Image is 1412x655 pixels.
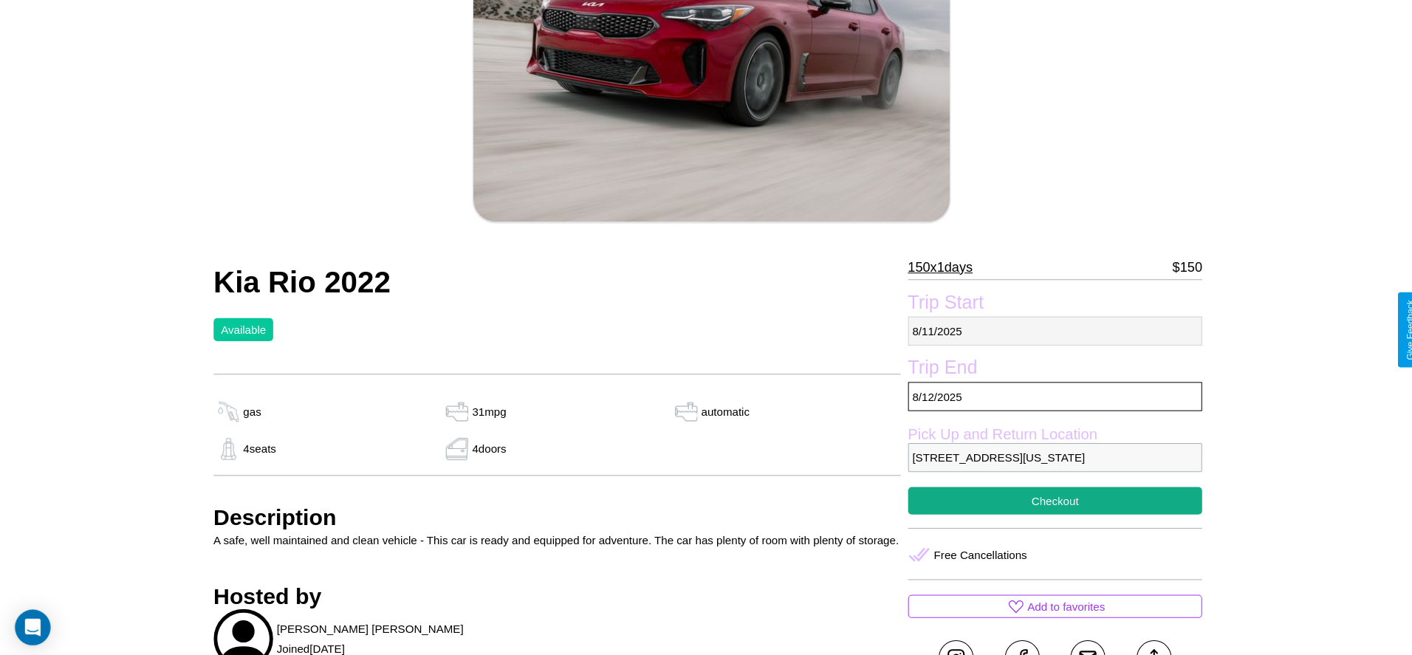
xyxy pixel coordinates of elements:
[901,289,1193,314] label: Trip Start
[15,605,50,640] div: Open Intercom Messenger
[212,397,241,419] img: gas
[1019,591,1096,611] p: Add to favorites
[666,397,696,419] img: gas
[901,314,1193,343] p: 8 / 11 / 2025
[901,422,1193,439] label: Pick Up and Return Location
[1394,298,1405,357] div: Give Feedback
[212,579,894,604] h3: Hosted by
[901,253,965,277] p: 150 x 1 days
[212,501,894,526] h3: Description
[901,483,1193,510] button: Checkout
[212,264,894,297] h2: Kia Rio 2022
[439,434,468,456] img: gas
[275,614,460,634] p: [PERSON_NAME] [PERSON_NAME]
[901,354,1193,379] label: Trip End
[927,541,1019,560] p: Free Cancellations
[696,398,744,418] p: automatic
[901,379,1193,408] p: 8 / 12 / 2025
[468,435,502,455] p: 4 doors
[241,435,274,455] p: 4 seats
[212,526,894,546] p: A safe, well maintained and clean vehicle - This car is ready and equipped for adventure. The car...
[212,434,241,456] img: gas
[219,317,264,337] p: Available
[468,398,502,418] p: 31 mpg
[241,398,259,418] p: gas
[901,439,1193,468] p: [STREET_ADDRESS][US_STATE]
[1163,253,1193,277] p: $ 150
[275,634,342,654] p: Joined [DATE]
[901,590,1193,613] button: Add to favorites
[439,397,468,419] img: gas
